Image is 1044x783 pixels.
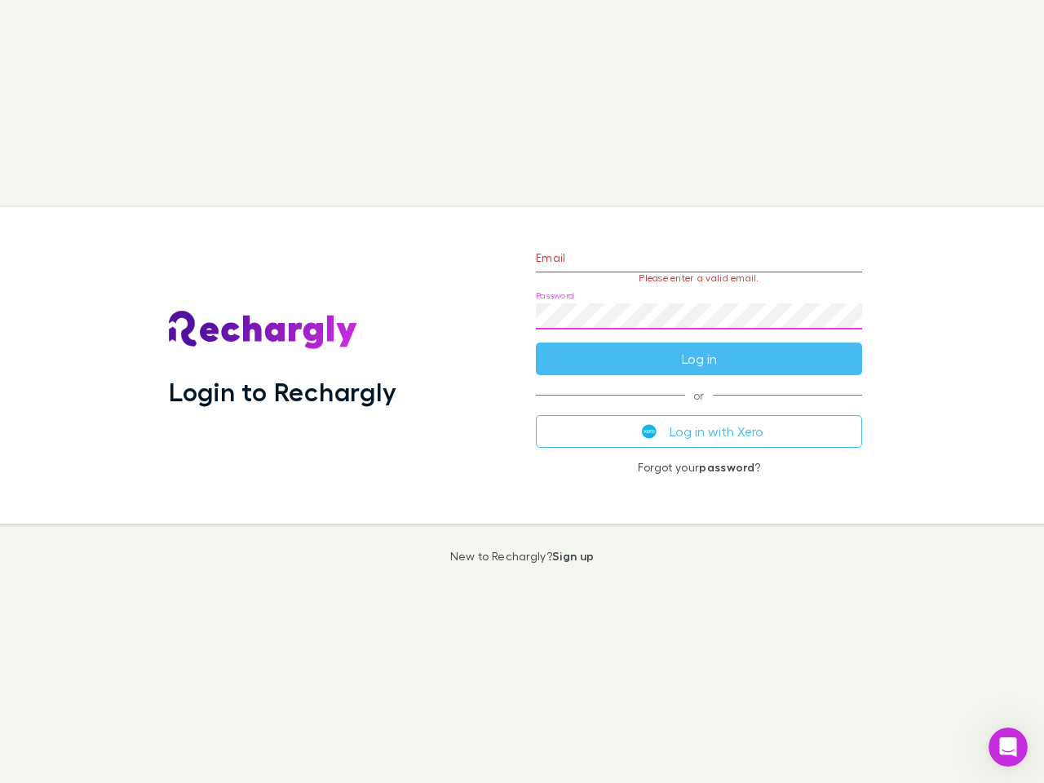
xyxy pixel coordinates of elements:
[536,415,862,448] button: Log in with Xero
[989,728,1028,767] iframe: Intercom live chat
[450,550,595,563] p: New to Rechargly?
[536,272,862,284] p: Please enter a valid email.
[536,290,574,302] label: Password
[169,311,358,350] img: Rechargly's Logo
[536,343,862,375] button: Log in
[699,460,754,474] a: password
[536,461,862,474] p: Forgot your ?
[642,424,657,439] img: Xero's logo
[536,395,862,396] span: or
[169,376,396,407] h1: Login to Rechargly
[552,549,594,563] a: Sign up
